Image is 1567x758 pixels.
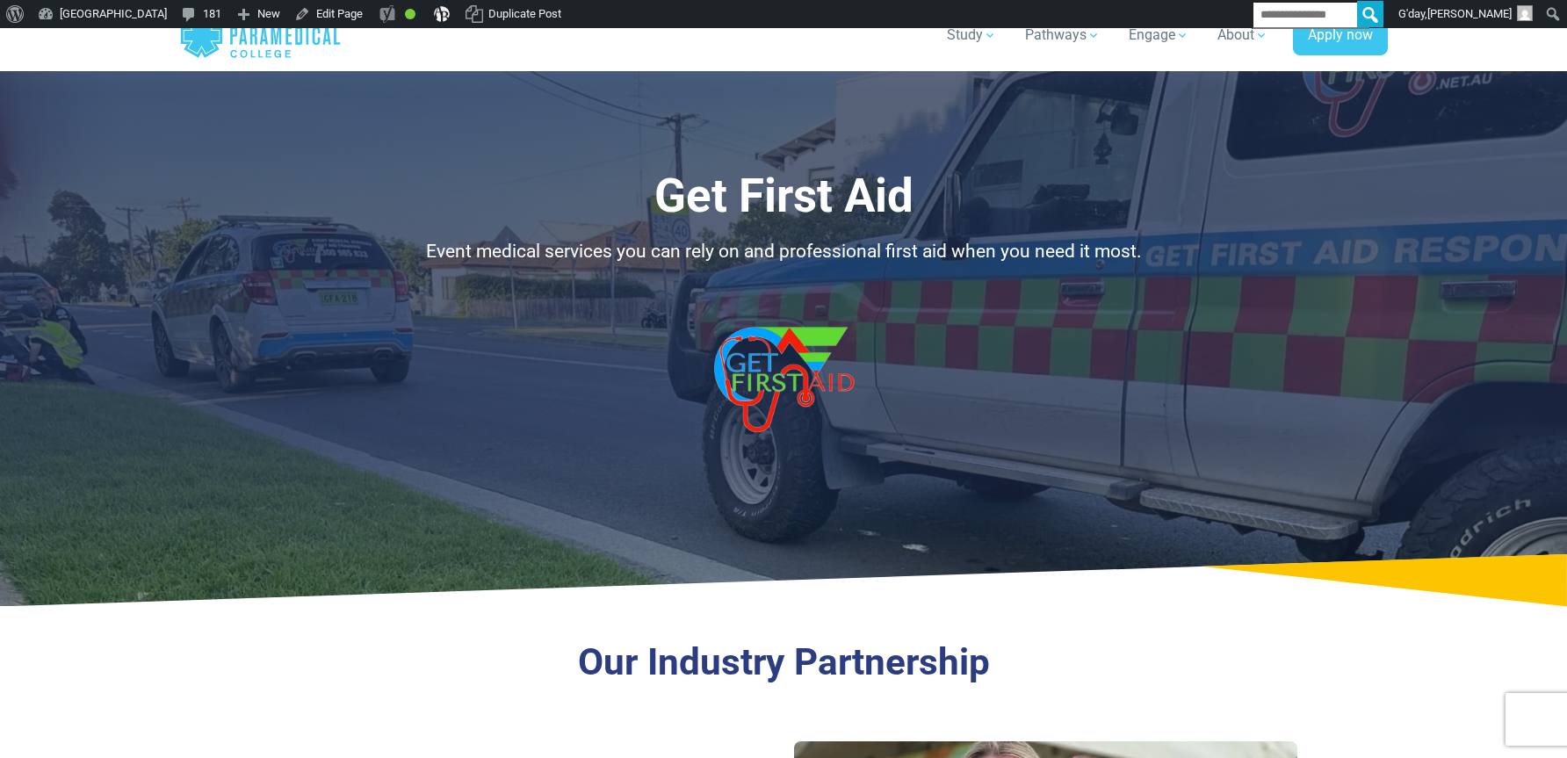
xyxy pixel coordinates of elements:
[688,280,880,473] img: Get First Aid Logo_Carousel
[270,238,1297,266] p: Event medical services you can rely on and professional first aid when you need it most.
[1207,11,1279,60] a: About
[936,11,1007,60] a: Study
[179,7,342,64] a: Australian Paramedical College
[1293,16,1388,56] a: Apply now
[1015,11,1111,60] a: Pathways
[1118,11,1200,60] a: Engage
[270,640,1297,685] h3: Our Industry Partnership
[270,169,1297,224] h1: Get First Aid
